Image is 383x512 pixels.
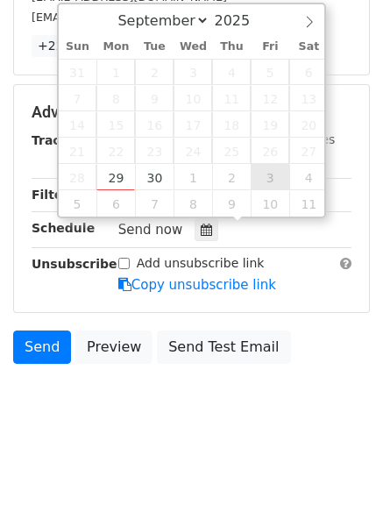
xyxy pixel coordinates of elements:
span: September 22, 2025 [96,138,135,164]
span: Mon [96,41,135,53]
span: Thu [212,41,251,53]
span: October 4, 2025 [289,164,328,190]
a: Copy unsubscribe link [118,277,276,293]
h5: Advanced [32,103,351,122]
span: September 25, 2025 [212,138,251,164]
span: September 29, 2025 [96,164,135,190]
strong: Unsubscribe [32,257,117,271]
span: Tue [135,41,174,53]
strong: Tracking [32,133,90,147]
span: October 11, 2025 [289,190,328,217]
iframe: Chat Widget [295,428,383,512]
span: September 10, 2025 [174,85,212,111]
span: October 3, 2025 [251,164,289,190]
small: [EMAIL_ADDRESS][DOMAIN_NAME] [32,11,227,24]
a: Send Test Email [157,331,290,364]
span: September 13, 2025 [289,85,328,111]
span: Sat [289,41,328,53]
span: September 19, 2025 [251,111,289,138]
span: October 5, 2025 [59,190,97,217]
span: September 21, 2025 [59,138,97,164]
span: October 9, 2025 [212,190,251,217]
span: October 8, 2025 [174,190,212,217]
span: September 4, 2025 [212,59,251,85]
span: September 18, 2025 [212,111,251,138]
span: September 5, 2025 [251,59,289,85]
span: Sun [59,41,97,53]
span: September 6, 2025 [289,59,328,85]
span: September 20, 2025 [289,111,328,138]
span: September 7, 2025 [59,85,97,111]
a: Preview [75,331,152,364]
span: September 16, 2025 [135,111,174,138]
span: September 2, 2025 [135,59,174,85]
span: Fri [251,41,289,53]
span: September 9, 2025 [135,85,174,111]
span: September 28, 2025 [59,164,97,190]
span: September 1, 2025 [96,59,135,85]
span: September 14, 2025 [59,111,97,138]
span: September 12, 2025 [251,85,289,111]
span: September 15, 2025 [96,111,135,138]
span: September 24, 2025 [174,138,212,164]
strong: Filters [32,188,76,202]
input: Year [209,12,273,29]
span: October 7, 2025 [135,190,174,217]
label: Add unsubscribe link [137,254,265,273]
span: October 2, 2025 [212,164,251,190]
span: Wed [174,41,212,53]
span: August 31, 2025 [59,59,97,85]
span: September 8, 2025 [96,85,135,111]
strong: Schedule [32,221,95,235]
a: Send [13,331,71,364]
span: September 27, 2025 [289,138,328,164]
span: September 23, 2025 [135,138,174,164]
span: October 6, 2025 [96,190,135,217]
span: September 17, 2025 [174,111,212,138]
span: Send now [118,222,183,238]
span: September 30, 2025 [135,164,174,190]
span: October 1, 2025 [174,164,212,190]
span: September 3, 2025 [174,59,212,85]
a: +22 more [32,35,105,57]
span: September 11, 2025 [212,85,251,111]
span: October 10, 2025 [251,190,289,217]
span: September 26, 2025 [251,138,289,164]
